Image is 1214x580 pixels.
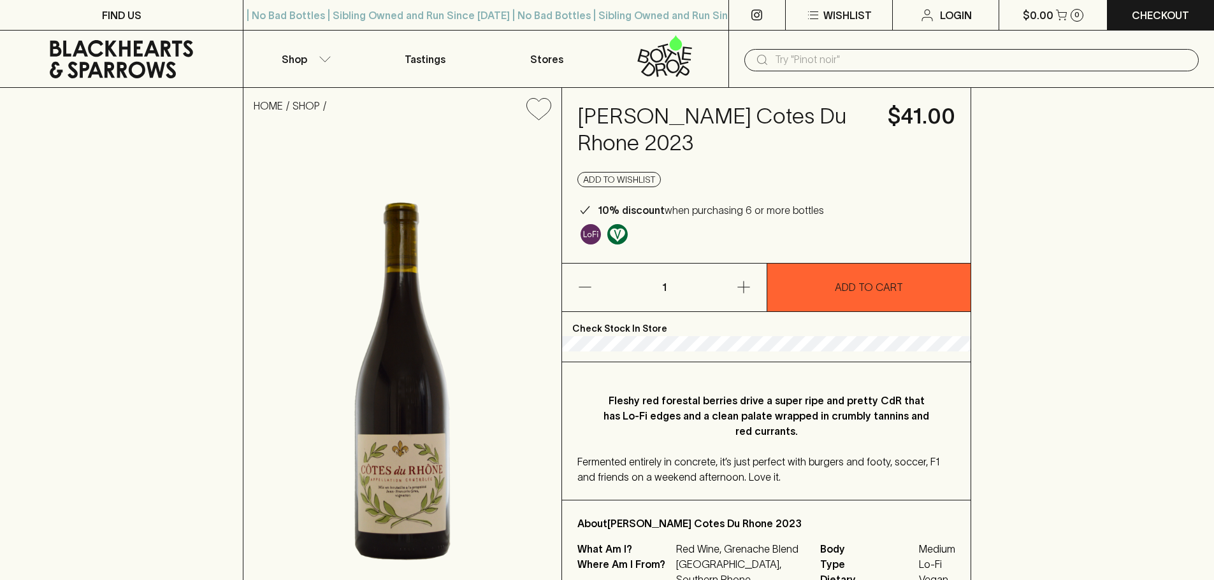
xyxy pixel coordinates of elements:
a: Made without the use of any animal products. [604,221,631,248]
span: Body [820,541,916,556]
input: Try "Pinot noir" [775,50,1189,70]
a: SHOP [293,100,320,111]
a: Tastings [365,31,486,87]
p: Shop [282,52,307,67]
button: ADD TO CART [767,264,971,311]
p: Wishlist [823,8,872,23]
p: Fleshy red forestal berries drive a super ripe and pretty CdR that has Lo-Fi edges and a clean pa... [603,393,930,439]
p: 1 [649,264,679,311]
h4: [PERSON_NAME] Cotes Du Rhone 2023 [577,103,872,157]
p: ADD TO CART [835,279,903,295]
p: 0 [1074,11,1080,18]
a: Some may call it natural, others minimum intervention, either way, it’s hands off & maybe even a ... [577,221,604,248]
p: FIND US [102,8,141,23]
h4: $41.00 [888,103,955,130]
p: Checkout [1132,8,1189,23]
a: HOME [254,100,283,111]
p: Login [940,8,972,23]
p: $0.00 [1023,8,1053,23]
b: 10% discount [598,204,665,216]
button: Add to wishlist [577,172,661,187]
p: Tastings [405,52,445,67]
span: Fermented entirely in concrete, it’s just perfect with burgers and footy, soccer, F1 and friends ... [577,456,940,483]
button: Add to wishlist [521,93,556,125]
p: What Am I? [577,541,673,556]
p: when purchasing 6 or more bottles [598,202,824,218]
p: Stores [530,52,563,67]
img: Lo-Fi [581,224,601,244]
p: Red Wine, Grenache Blend [676,541,805,556]
button: Shop [243,31,365,87]
p: Check Stock In Store [562,312,971,336]
span: Medium [919,541,955,556]
p: About [PERSON_NAME] Cotes Du Rhone 2023 [577,516,955,531]
span: Type [820,556,916,572]
img: Vegan [607,224,628,244]
span: Lo-Fi [919,556,955,572]
a: Stores [486,31,607,87]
